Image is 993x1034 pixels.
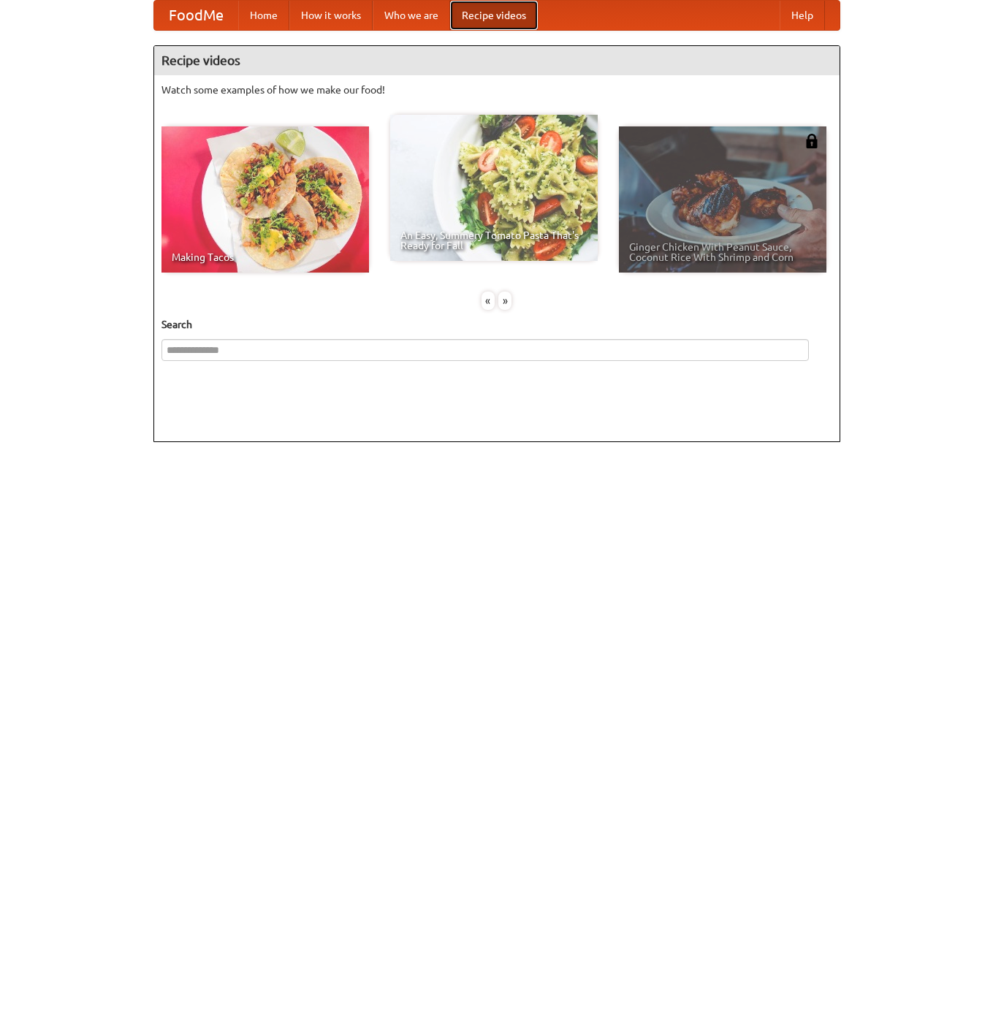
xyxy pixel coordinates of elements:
div: » [498,292,511,310]
a: Help [780,1,825,30]
span: Making Tacos [172,252,359,262]
a: Who we are [373,1,450,30]
h4: Recipe videos [154,46,840,75]
p: Watch some examples of how we make our food! [161,83,832,97]
img: 483408.png [804,134,819,148]
a: FoodMe [154,1,238,30]
a: Home [238,1,289,30]
span: An Easy, Summery Tomato Pasta That's Ready for Fall [400,230,587,251]
div: « [482,292,495,310]
a: An Easy, Summery Tomato Pasta That's Ready for Fall [390,115,598,261]
a: Making Tacos [161,126,369,273]
h5: Search [161,317,832,332]
a: Recipe videos [450,1,538,30]
a: How it works [289,1,373,30]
